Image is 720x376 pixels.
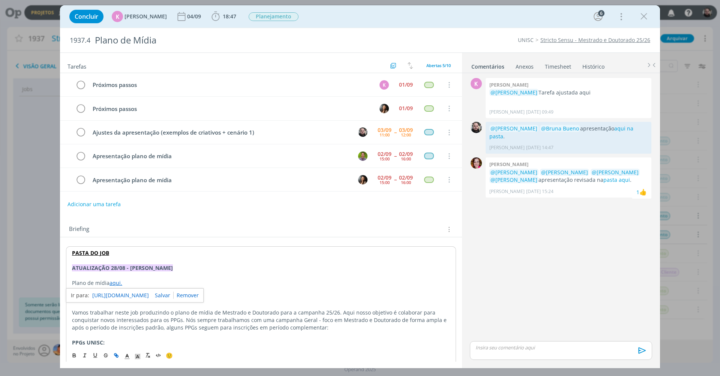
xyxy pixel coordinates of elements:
[471,78,482,89] div: K
[72,309,450,331] p: Vamos trabalhar neste job produzindo o plano de mídia de Mestrado e Doutorado para a campanha 25/...
[166,351,173,359] span: 🙂
[603,176,630,183] a: pasta aqui
[358,151,367,161] img: T
[399,127,413,133] div: 03/09
[399,175,413,180] div: 02/09
[489,188,525,195] p: [PERSON_NAME]
[540,36,650,43] a: Stricto Sensu - Mestrado e Doutorado 25/26
[223,13,236,20] span: 18:47
[92,291,149,300] a: [URL][DOMAIN_NAME]
[60,5,660,368] div: dialog
[471,122,482,133] img: G
[394,153,396,159] span: --
[598,10,604,16] div: 6
[592,10,604,22] button: 6
[526,188,553,195] span: [DATE] 15:24
[378,175,391,180] div: 02/09
[399,151,413,157] div: 02/09
[489,125,648,140] p: apresentação .
[408,62,413,69] img: arrow-down-up.svg
[357,150,368,162] button: T
[249,12,298,21] span: Planejamento
[526,144,553,151] span: [DATE] 14:47
[490,176,537,183] span: @[PERSON_NAME]
[518,36,534,43] a: UNISC
[379,133,390,137] div: 11:00
[394,177,396,182] span: --
[67,61,86,70] span: Tarefas
[489,89,648,96] p: Tarefa ajustada aqui
[378,151,391,157] div: 02/09
[69,10,103,23] button: Concluir
[489,169,648,184] p: apresentação revisada na .
[378,79,390,90] button: K
[89,151,351,161] div: Apresentação plano de mídia
[378,127,391,133] div: 03/09
[89,128,351,137] div: Ajustes da apresentação (exemplos de criativos + cenário 1)
[489,125,633,139] a: aqui na pasta
[399,82,413,87] div: 01/09
[378,103,390,114] button: B
[89,80,372,90] div: Próximos passos
[471,60,505,70] a: Comentários
[72,279,450,287] p: Plano de mídia
[109,279,122,286] a: aqui.
[489,81,528,88] b: [PERSON_NAME]
[489,109,525,115] p: [PERSON_NAME]
[67,198,121,211] button: Adicionar uma tarefa
[399,106,413,111] div: 01/09
[379,104,389,113] img: B
[89,104,372,114] div: Próximos passos
[69,225,89,234] span: Briefing
[210,10,238,22] button: 18:47
[70,36,90,45] span: 1937.4
[248,12,299,21] button: Planejamento
[132,351,143,360] span: Cor de Fundo
[401,133,411,137] div: 12:00
[489,144,525,151] p: [PERSON_NAME]
[358,127,367,137] img: G
[401,180,411,184] div: 16:00
[489,161,528,168] b: [PERSON_NAME]
[164,351,174,360] button: 🙂
[541,169,588,176] span: @[PERSON_NAME]
[471,157,482,169] img: B
[89,175,351,185] div: Apresentação plano de mídia
[357,174,368,185] button: B
[394,130,396,135] span: --
[490,89,537,96] span: @[PERSON_NAME]
[72,339,105,346] strong: PPGs UNISC:
[426,63,451,68] span: Abertas 5/10
[379,180,390,184] div: 15:00
[592,169,639,176] span: @[PERSON_NAME]
[112,11,167,22] button: K[PERSON_NAME]
[401,157,411,161] div: 16:00
[72,249,109,256] a: PASTA DO JOB
[72,264,173,271] strong: ATUALIZAÇÃO 28/08 - [PERSON_NAME]
[379,80,389,90] div: K
[187,14,202,19] div: 04/09
[112,11,123,22] div: K
[124,14,167,19] span: [PERSON_NAME]
[526,109,553,115] span: [DATE] 09:49
[636,188,639,196] div: 1
[516,63,534,70] div: Anexos
[357,127,368,138] button: G
[358,175,367,184] img: B
[490,125,537,132] span: @[PERSON_NAME]
[544,60,571,70] a: Timesheet
[541,125,579,132] span: @Bruna Bueno
[490,169,537,176] span: @[PERSON_NAME]
[92,31,405,49] div: Plano de Mídia
[582,60,605,70] a: Histórico
[122,351,132,360] span: Cor do Texto
[639,187,647,196] div: Giovani Souza
[75,13,98,19] span: Concluir
[379,157,390,161] div: 15:00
